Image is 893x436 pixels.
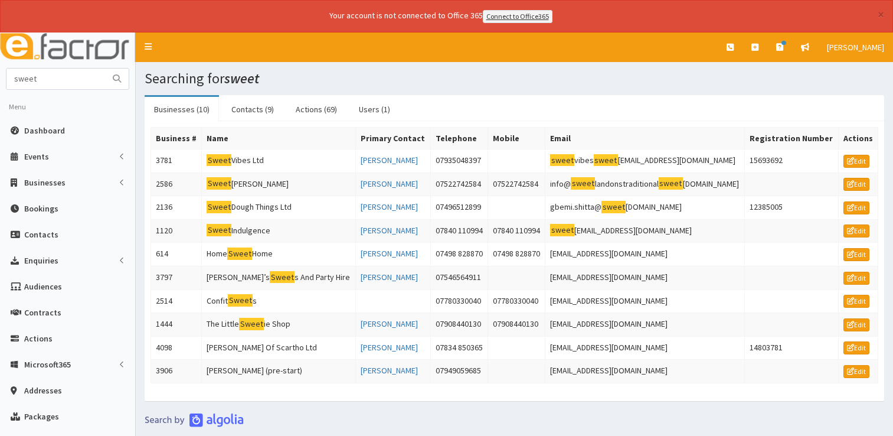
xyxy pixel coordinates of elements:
[151,266,202,289] td: 3797
[430,243,488,266] td: 07498 828870
[843,224,869,237] a: Edit
[286,97,346,122] a: Actions (69)
[430,127,488,149] th: Telephone
[838,127,878,149] th: Actions
[545,127,745,149] th: Email
[545,360,745,383] td: [EMAIL_ADDRESS][DOMAIN_NAME]
[827,42,884,53] span: [PERSON_NAME]
[24,177,66,188] span: Businesses
[207,201,231,213] mark: Sweet
[151,336,202,360] td: 4098
[361,342,418,353] a: [PERSON_NAME]
[659,177,683,190] mark: sweet
[545,289,745,313] td: [EMAIL_ADDRESS][DOMAIN_NAME]
[24,203,58,214] span: Bookings
[202,360,356,383] td: [PERSON_NAME] (pre-start)
[361,248,418,259] a: [PERSON_NAME]
[550,154,574,167] mark: sweet
[151,149,202,173] td: 3781
[24,411,59,422] span: Packages
[488,313,545,337] td: 07908440130
[571,177,595,190] mark: sweet
[843,155,869,168] a: Edit
[430,219,488,243] td: 07840 110994
[202,266,356,289] td: [PERSON_NAME]’s s And Party Hire
[151,289,202,313] td: 2514
[430,336,488,360] td: 07834 850365
[488,243,545,266] td: 07498 828870
[202,243,356,266] td: Home Home
[202,127,356,149] th: Name
[488,289,545,313] td: 07780330040
[594,154,618,167] mark: sweet
[430,313,488,337] td: 07908440130
[843,295,869,308] a: Edit
[545,196,745,220] td: gbemi.shitta@ [DOMAIN_NAME]
[361,365,418,376] a: [PERSON_NAME]
[24,359,71,370] span: Microsoft365
[430,196,488,220] td: 07496512899
[151,127,202,149] th: Business #
[24,307,61,318] span: Contracts
[96,9,786,23] div: Your account is not connected to Office 365
[843,248,869,261] a: Edit
[202,313,356,337] td: The Little ie Shop
[818,32,893,62] a: [PERSON_NAME]
[545,149,745,173] td: vibes [EMAIL_ADDRESS][DOMAIN_NAME]
[430,173,488,196] td: 07522742584
[483,10,552,23] a: Connect to Office365
[430,149,488,173] td: 07935048397
[202,196,356,220] td: Dough Things Ltd
[145,413,244,427] img: search-by-algolia-light-background.png
[202,219,356,243] td: Indulgence
[843,201,869,214] a: Edit
[361,318,418,329] a: [PERSON_NAME]
[843,341,869,354] a: Edit
[356,127,430,149] th: Primary Contact
[24,385,62,396] span: Addresses
[224,69,259,87] i: sweet
[24,229,58,240] span: Contacts
[145,97,219,122] a: Businesses (10)
[550,224,574,236] mark: sweet
[843,272,869,285] a: Edit
[24,281,62,292] span: Audiences
[745,127,839,149] th: Registration Number
[361,272,418,282] a: [PERSON_NAME]
[207,177,231,190] mark: Sweet
[151,219,202,243] td: 1120
[430,289,488,313] td: 07780330040
[24,255,58,266] span: Enquiries
[361,225,418,236] a: [PERSON_NAME]
[228,294,253,307] mark: Sweet
[545,219,745,243] td: [EMAIL_ADDRESS][DOMAIN_NAME]
[239,318,264,330] mark: Sweet
[270,271,295,284] mark: Sweet
[843,365,869,378] a: Edit
[601,201,626,213] mark: sweet
[361,201,418,212] a: [PERSON_NAME]
[488,173,545,196] td: 07522742584
[878,8,884,21] button: ×
[202,289,356,313] td: Confit s
[24,333,53,344] span: Actions
[151,360,202,383] td: 3906
[151,313,202,337] td: 1444
[24,125,65,136] span: Dashboard
[545,313,745,337] td: [EMAIL_ADDRESS][DOMAIN_NAME]
[745,149,839,173] td: 15693692
[843,178,869,191] a: Edit
[545,173,745,196] td: info@ landonstraditional [DOMAIN_NAME]
[488,219,545,243] td: 07840 110994
[843,318,869,331] a: Edit
[222,97,283,122] a: Contacts (9)
[430,360,488,383] td: 07949059685
[207,154,231,167] mark: Sweet
[349,97,400,122] a: Users (1)
[488,127,545,149] th: Mobile
[361,155,418,165] a: [PERSON_NAME]
[361,178,418,189] a: [PERSON_NAME]
[202,336,356,360] td: [PERSON_NAME] Of Scartho Ltd
[6,69,106,89] input: Search...
[745,196,839,220] td: 12385005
